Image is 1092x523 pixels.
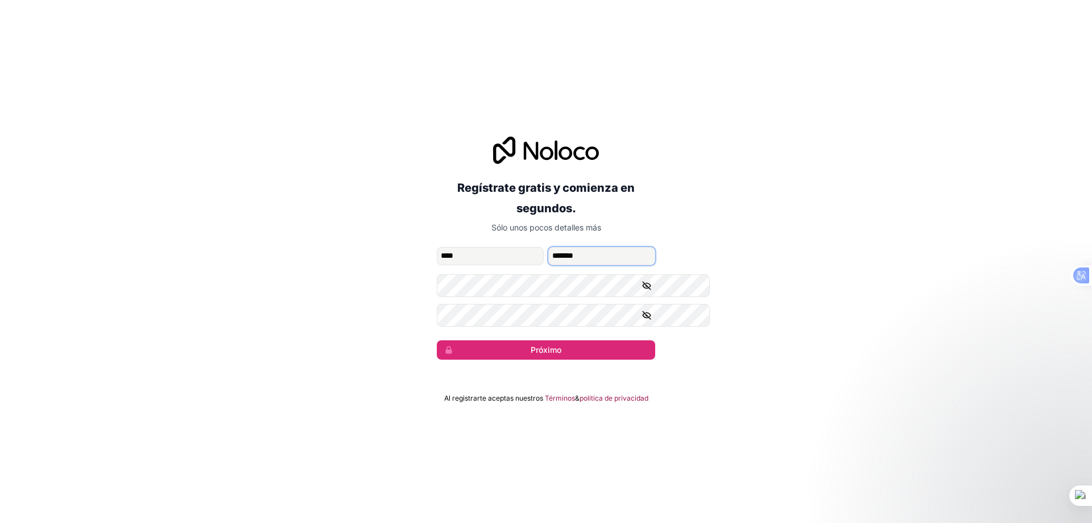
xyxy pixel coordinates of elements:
[437,274,710,297] input: Contraseña
[531,345,561,355] font: Próximo
[437,247,544,265] input: nombre de pila
[580,394,648,403] a: política de privacidad
[491,223,601,232] font: Sólo unos pocos detalles más
[437,340,655,360] button: Próximo
[580,394,648,402] font: política de privacidad
[545,394,575,402] font: Términos
[548,247,655,265] input: apellido
[575,394,580,402] font: &
[864,438,1092,517] iframe: Mensaje de notificaciones del intercomunicador
[437,304,710,327] input: Confirmar Contraseña
[457,181,635,215] font: Regístrate gratis y comienza en segundos.
[545,394,575,403] a: Términos
[444,394,543,402] font: Al registrarte aceptas nuestros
